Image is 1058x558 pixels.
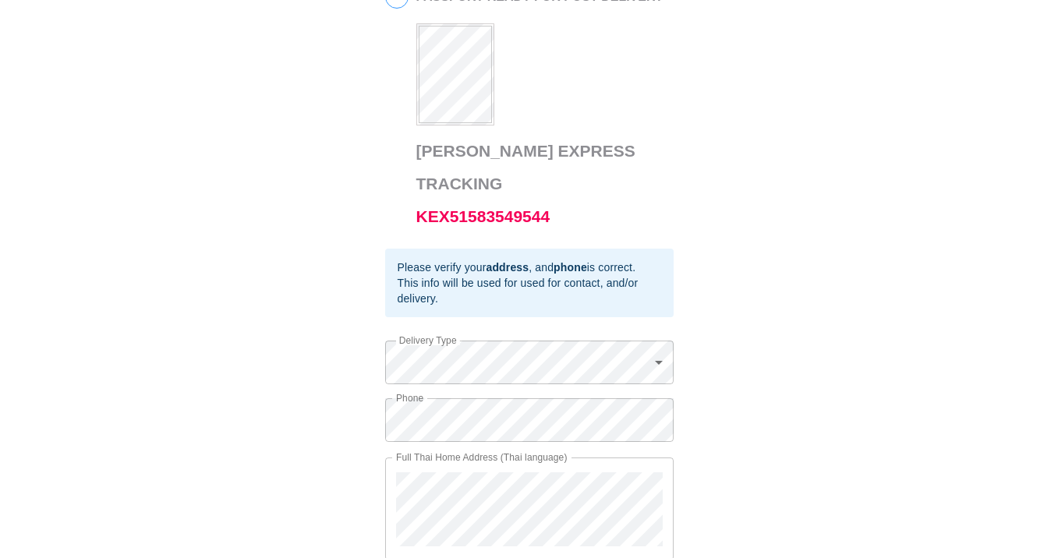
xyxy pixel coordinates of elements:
[486,261,529,274] b: address
[398,275,661,306] div: This info will be used for used for contact, and/or delivery.
[416,135,666,233] h3: [PERSON_NAME] Express Tracking
[554,261,587,274] b: phone
[416,207,550,225] a: KEX51583549544
[398,260,661,275] div: Please verify your , and is correct.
